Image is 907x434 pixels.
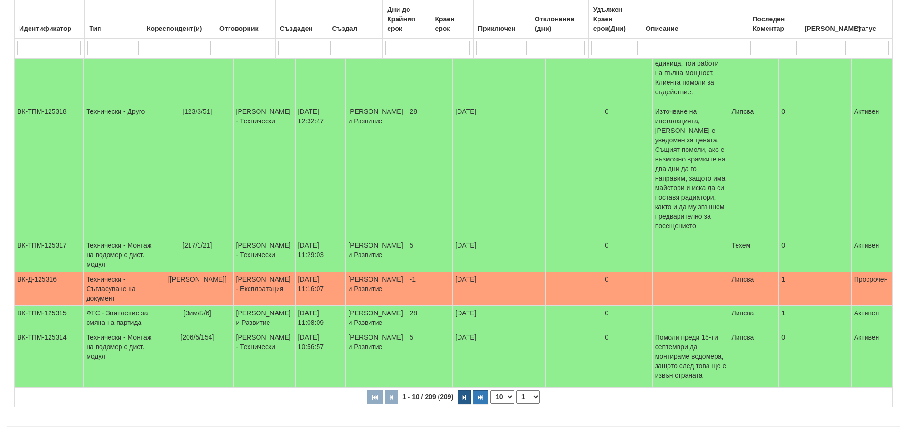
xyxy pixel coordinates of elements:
[400,393,456,401] span: 1 - 10 / 209 (209)
[641,0,748,39] th: Описание: No sort applied, activate to apply an ascending sort
[183,309,211,317] span: [Зим/Б/6]
[473,0,530,39] th: Приключен: No sort applied, activate to apply an ascending sort
[800,0,849,39] th: Брой Файлове: No sort applied, activate to apply an ascending sort
[803,22,847,35] div: [PERSON_NAME]
[15,0,85,39] th: Идентификатор: No sort applied, activate to apply an ascending sort
[275,0,328,39] th: Създаден: No sort applied, activate to apply an ascending sort
[367,390,383,404] button: Първа страница
[233,272,295,306] td: [PERSON_NAME] - Експлоатация
[409,333,413,341] span: 5
[346,306,407,330] td: [PERSON_NAME] и Развитие
[295,330,346,388] td: [DATE] 10:56:57
[409,108,417,115] span: 28
[145,22,212,35] div: Кореспондент(и)
[84,272,161,306] td: Технически - Съгласуване на документ
[383,0,430,39] th: Дни до Крайния срок: No sort applied, activate to apply an ascending sort
[85,0,142,39] th: Тип: No sort applied, activate to apply an ascending sort
[218,22,273,35] div: Отговорник
[732,333,754,341] span: Липсва
[346,238,407,272] td: [PERSON_NAME] и Развитие
[849,0,892,39] th: Статус: No sort applied, activate to apply an ascending sort
[602,306,652,330] td: 0
[328,0,383,39] th: Създал: No sort applied, activate to apply an ascending sort
[385,3,428,35] div: Дни до Крайния срок
[732,309,754,317] span: Липсва
[180,333,214,341] span: [206/5/154]
[453,306,490,330] td: [DATE]
[851,272,892,306] td: Просрочен
[409,309,417,317] span: 28
[84,104,161,238] td: Технически - Друго
[453,272,490,306] td: [DATE]
[409,242,413,249] span: 5
[295,104,346,238] td: [DATE] 12:32:47
[533,12,586,35] div: Отклонение (дни)
[591,3,638,35] div: Удължен Краен срок(Дни)
[346,104,407,238] td: [PERSON_NAME] и Развитие
[330,22,380,35] div: Създал
[84,330,161,388] td: Технически - Монтаж на водомер с дист. модул
[295,306,346,330] td: [DATE] 11:08:09
[433,12,470,35] div: Краен срок
[215,0,276,39] th: Отговорник: No sort applied, activate to apply an ascending sort
[182,242,212,249] span: [217/1/21]
[346,330,407,388] td: [PERSON_NAME] и Развитие
[233,330,295,388] td: [PERSON_NAME] - Технически
[84,238,161,272] td: Технически - Монтаж на водомер с дист. модул
[490,390,514,404] select: Брой редове на страница
[295,238,346,272] td: [DATE] 11:29:03
[87,22,140,35] div: Тип
[851,330,892,388] td: Активен
[779,306,851,330] td: 1
[278,22,325,35] div: Създаден
[84,306,161,330] td: ФТС - Заявление за смяна на партида
[602,104,652,238] td: 0
[430,0,473,39] th: Краен срок: No sort applied, activate to apply an ascending sort
[453,104,490,238] td: [DATE]
[516,390,540,404] select: Страница номер
[588,0,641,39] th: Удължен Краен срок(Дни): No sort applied, activate to apply an ascending sort
[182,108,212,115] span: [123/3/51]
[602,272,652,306] td: 0
[851,238,892,272] td: Активен
[409,275,415,283] span: -1
[748,0,800,39] th: Последен Коментар: No sort applied, activate to apply an ascending sort
[233,104,295,238] td: [PERSON_NAME] - Технически
[655,107,727,231] p: Източване на инсталацията, [PERSON_NAME] е уведомен за цената. Същият помоли, ако е възможно врам...
[530,0,588,39] th: Отклонение (дни): No sort applied, activate to apply an ascending sort
[851,306,892,330] td: Активен
[655,333,727,380] p: Помоли преди 15-ти септември да монтираме водомера, защото след това ще е извън страната
[233,238,295,272] td: [PERSON_NAME] - Технически
[168,275,227,283] span: [[PERSON_NAME]]
[385,390,398,404] button: Предишна страница
[779,238,851,272] td: 0
[15,104,84,238] td: ВК-ТПМ-125318
[750,12,797,35] div: Последен Коментар
[602,330,652,388] td: 0
[732,108,754,115] span: Липсва
[852,22,890,35] div: Статус
[476,22,528,35] div: Приключен
[473,390,488,404] button: Последна страница
[17,22,82,35] div: Идентификатор
[779,272,851,306] td: 1
[15,238,84,272] td: ВК-ТПМ-125317
[779,104,851,238] td: 0
[458,390,471,404] button: Следваща страница
[346,272,407,306] td: [PERSON_NAME] и Развитие
[142,0,215,39] th: Кореспондент(и): No sort applied, activate to apply an ascending sort
[15,272,84,306] td: ВК-Д-125316
[851,104,892,238] td: Активен
[644,22,745,35] div: Описание
[453,330,490,388] td: [DATE]
[233,306,295,330] td: [PERSON_NAME] и Развитие
[732,242,751,249] span: Техем
[732,275,754,283] span: Липсва
[779,330,851,388] td: 0
[295,272,346,306] td: [DATE] 11:16:07
[602,238,652,272] td: 0
[453,238,490,272] td: [DATE]
[15,306,84,330] td: ВК-ТПМ-125315
[15,330,84,388] td: ВК-ТПМ-125314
